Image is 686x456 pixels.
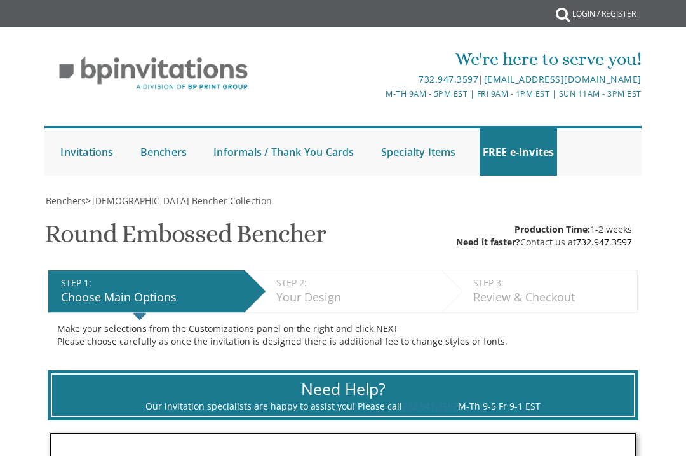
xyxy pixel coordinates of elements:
div: We're here to serve you! [244,46,641,72]
a: [EMAIL_ADDRESS][DOMAIN_NAME] [484,73,642,85]
span: [DEMOGRAPHIC_DATA] Bencher Collection [92,195,272,207]
div: Review & Checkout [473,289,631,306]
a: Invitations [57,128,116,176]
div: STEP 2: [276,277,435,289]
a: [DEMOGRAPHIC_DATA] Bencher Collection [91,195,272,207]
a: 732.947.3597 [419,73,478,85]
span: > [86,195,272,207]
a: 732.947.3597 [402,400,458,412]
a: Specialty Items [378,128,459,176]
div: Your Design [276,289,435,306]
a: 732.947.3597 [576,236,632,248]
div: Make your selections from the Customizations panel on the right and click NEXT Please choose care... [57,322,629,348]
a: Benchers [137,128,191,176]
span: Production Time: [514,223,590,235]
div: Our invitation specialists are happy to assist you! Please call M-Th 9-5 Fr 9-1 EST [68,400,619,413]
div: 1-2 weeks Contact us at [456,223,632,249]
span: Benchers [46,195,86,207]
a: Informals / Thank You Cards [210,128,357,176]
div: | [244,72,641,87]
img: BP Invitation Loft [44,47,262,100]
h1: Round Embossed Bencher [44,220,326,258]
a: FREE e-Invites [480,128,558,176]
a: Benchers [44,195,86,207]
div: M-Th 9am - 5pm EST | Fri 9am - 1pm EST | Sun 11am - 3pm EST [244,87,641,100]
div: Choose Main Options [61,289,238,306]
div: STEP 3: [473,277,631,289]
div: STEP 1: [61,277,238,289]
div: Need Help? [68,378,619,401]
span: Need it faster? [456,236,520,248]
